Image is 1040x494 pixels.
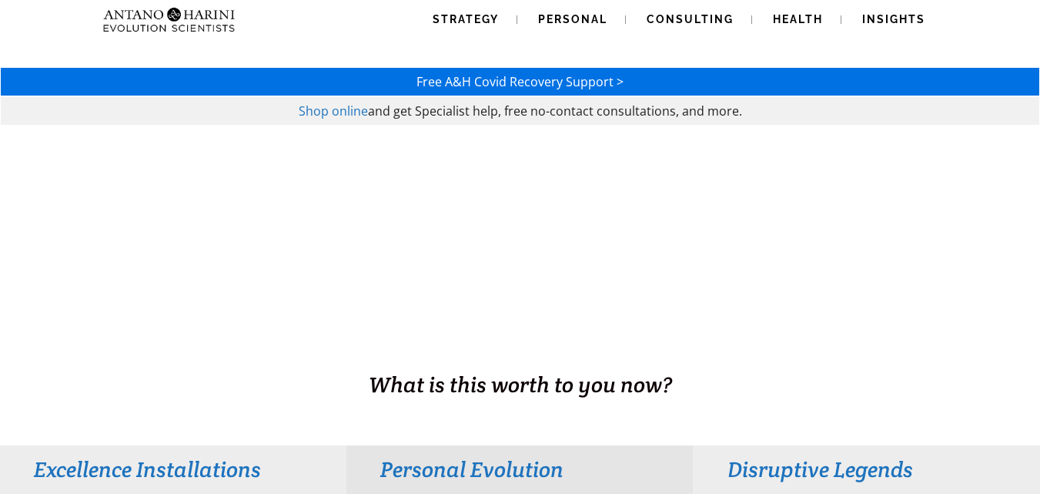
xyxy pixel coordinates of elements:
[862,13,925,25] span: Insights
[368,102,742,119] span: and get Specialist help, free no-contact consultations, and more.
[369,371,672,398] span: What is this worth to you now?
[416,73,624,90] a: Free A&H Covid Recovery Support >
[727,455,1005,483] h3: Disruptive Legends
[2,337,1038,369] h1: BUSINESS. HEALTH. Family. Legacy
[34,455,312,483] h3: Excellence Installations
[538,13,607,25] span: Personal
[647,13,734,25] span: Consulting
[380,455,658,483] h3: Personal Evolution
[433,13,499,25] span: Strategy
[773,13,823,25] span: Health
[299,102,368,119] a: Shop online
